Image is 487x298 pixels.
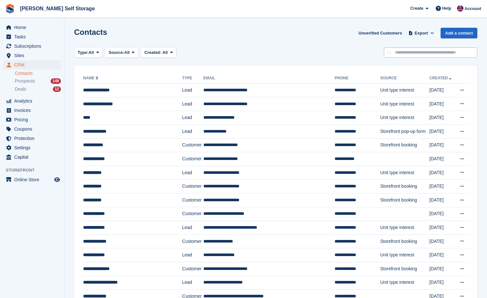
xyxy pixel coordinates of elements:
[3,153,61,162] a: menu
[203,73,335,84] th: Email
[15,70,61,76] a: Contacts
[78,49,89,56] span: Type:
[464,5,481,12] span: Account
[162,50,168,55] span: All
[182,124,203,138] td: Lead
[15,78,61,84] a: Prospects 148
[429,248,455,262] td: [DATE]
[429,124,455,138] td: [DATE]
[14,23,53,32] span: Home
[356,28,404,38] a: Unverified Customers
[380,97,430,111] td: Unit type interest
[335,73,380,84] th: Phone
[14,134,53,143] span: Protection
[380,124,430,138] td: Storefront pop-up form
[380,262,430,276] td: Storefront booking
[182,73,203,84] th: Type
[429,262,455,276] td: [DATE]
[380,84,430,97] td: Unit type interest
[3,60,61,69] a: menu
[3,143,61,152] a: menu
[17,3,97,14] a: [PERSON_NAME] Self Storage
[429,193,455,207] td: [DATE]
[141,47,176,58] button: Created: All
[380,276,430,290] td: Unit type interest
[380,138,430,152] td: Storefront booking
[182,180,203,194] td: Customer
[380,180,430,194] td: Storefront booking
[429,76,453,80] a: Created
[89,49,94,56] span: All
[51,78,61,84] div: 148
[182,207,203,221] td: Customer
[14,115,53,124] span: Pricing
[410,5,423,12] span: Create
[380,234,430,248] td: Storefront booking
[429,276,455,290] td: [DATE]
[3,124,61,134] a: menu
[380,248,430,262] td: Unit type interest
[429,111,455,125] td: [DATE]
[182,276,203,290] td: Lead
[182,248,203,262] td: Lead
[14,60,53,69] span: CRM
[3,175,61,184] a: menu
[429,221,455,235] td: [DATE]
[14,96,53,105] span: Analytics
[415,30,428,36] span: Export
[14,106,53,115] span: Invoices
[380,73,430,84] th: Source
[3,134,61,143] a: menu
[380,193,430,207] td: Storefront booking
[6,167,64,174] span: Storefront
[429,152,455,166] td: [DATE]
[182,152,203,166] td: Customer
[3,106,61,115] a: menu
[3,115,61,124] a: menu
[53,86,61,92] div: 12
[429,234,455,248] td: [DATE]
[144,50,161,55] span: Created:
[182,166,203,180] td: Lead
[182,234,203,248] td: Customer
[182,97,203,111] td: Lead
[109,49,124,56] span: Source:
[14,175,53,184] span: Online Store
[457,5,463,12] img: Tracy Bailey
[14,124,53,134] span: Coupons
[380,221,430,235] td: Unit type interest
[124,49,130,56] span: All
[14,51,53,60] span: Sites
[3,42,61,51] a: menu
[14,143,53,152] span: Settings
[441,28,477,38] a: Add a contact
[182,262,203,276] td: Customer
[380,166,430,180] td: Unit type interest
[74,47,102,58] button: Type: All
[5,4,15,14] img: stora-icon-8386f47178a22dfd0bd8f6a31ec36ba5ce8667c1dd55bd0f319d3a0aa187defe.svg
[429,138,455,152] td: [DATE]
[182,111,203,125] td: Lead
[429,97,455,111] td: [DATE]
[182,84,203,97] td: Lead
[380,111,430,125] td: Unit type interest
[14,153,53,162] span: Capital
[15,86,26,92] span: Deals
[442,5,451,12] span: Help
[83,76,100,80] a: Name
[15,86,61,93] a: Deals 12
[74,28,107,36] h1: Contacts
[182,193,203,207] td: Customer
[3,32,61,41] a: menu
[105,47,138,58] button: Source: All
[429,180,455,194] td: [DATE]
[182,138,203,152] td: Customer
[407,28,435,38] button: Export
[429,207,455,221] td: [DATE]
[3,51,61,60] a: menu
[14,42,53,51] span: Subscriptions
[14,32,53,41] span: Tasks
[429,84,455,97] td: [DATE]
[429,166,455,180] td: [DATE]
[3,96,61,105] a: menu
